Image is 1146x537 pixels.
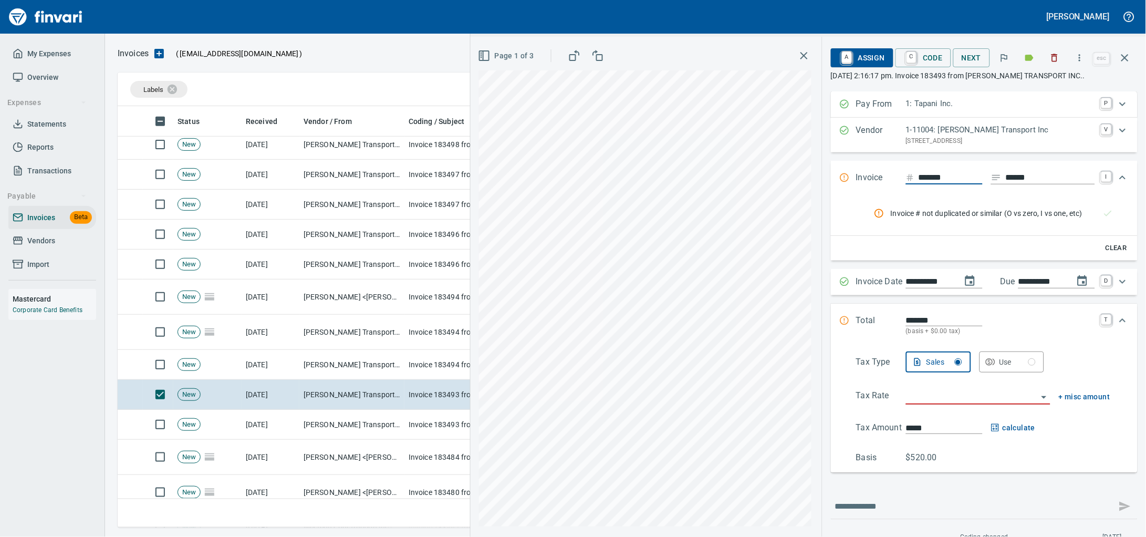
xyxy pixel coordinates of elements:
[178,140,200,150] span: New
[130,81,187,98] div: Labels
[831,91,1138,118] div: Expand
[856,356,906,373] p: Tax Type
[856,314,906,337] p: Total
[404,475,614,510] td: Invoice 183480 from [PERSON_NAME] TRANSPORT INC.
[856,451,906,464] p: Basis
[242,350,299,380] td: [DATE]
[895,48,951,67] button: CCode
[993,46,1016,69] button: Flag
[242,410,299,440] td: [DATE]
[242,250,299,280] td: [DATE]
[27,47,71,60] span: My Expenses
[299,315,404,350] td: [PERSON_NAME] Transport Inc (1-11004)
[1068,46,1091,69] button: More
[831,269,1138,295] div: Expand
[299,475,404,510] td: [PERSON_NAME] <[PERSON_NAME][EMAIL_ADDRESS][DOMAIN_NAME]>
[178,115,200,128] span: Status
[178,292,200,302] span: New
[8,66,96,89] a: Overview
[480,49,534,63] span: Page 1 of 3
[1101,171,1112,182] a: I
[1091,45,1138,70] span: Close invoice
[242,190,299,220] td: [DATE]
[246,115,291,128] span: Received
[299,190,404,220] td: [PERSON_NAME] Transport Inc (1-11004)
[906,326,1095,337] p: (basis + $0.00 tax)
[831,118,1138,152] div: Expand
[6,4,85,29] img: Finvari
[856,171,906,185] p: Invoice
[866,200,1129,227] nav: rules from agents
[27,71,58,84] span: Overview
[404,190,614,220] td: Invoice 183497 from [PERSON_NAME] TRANSPORT INC.
[404,440,614,475] td: Invoice 183484 from [PERSON_NAME] TRANSPORT INC.
[242,220,299,250] td: [DATE]
[178,420,200,430] span: New
[906,136,1095,147] p: [STREET_ADDRESS]
[8,253,96,276] a: Import
[906,171,914,184] svg: Invoice number
[299,220,404,250] td: [PERSON_NAME] Transport Inc (1-11004)
[904,49,943,67] span: Code
[831,70,1138,81] p: [DATE] 2:16:17 pm. Invoice 183493 from [PERSON_NAME] TRANSPORT INC..
[404,280,614,315] td: Invoice 183494 from [PERSON_NAME] TRANSPORT INC.
[299,280,404,315] td: [PERSON_NAME] <[PERSON_NAME][EMAIL_ADDRESS][DOMAIN_NAME]>
[953,48,990,68] button: Next
[404,410,614,440] td: Invoice 183493 from [PERSON_NAME] TRANSPORT INC.
[118,47,149,60] nav: breadcrumb
[304,115,352,128] span: Vendor / From
[299,410,404,440] td: [PERSON_NAME] Transport Inc (1-11004)
[906,98,1095,110] p: 1: Tapani Inc.
[906,451,956,464] p: $520.00
[3,187,91,206] button: Payable
[7,190,87,203] span: Payable
[1094,53,1110,64] a: esc
[178,200,200,210] span: New
[980,352,1045,373] button: Use
[242,440,299,475] td: [DATE]
[1070,268,1095,294] button: change due date
[1101,124,1112,135] a: V
[27,258,49,271] span: Import
[242,160,299,190] td: [DATE]
[831,304,1138,347] div: Expand
[404,250,614,280] td: Invoice 183496 from [PERSON_NAME] TRANSPORT INC.
[143,86,163,94] span: Labels
[299,350,404,380] td: [PERSON_NAME] Transport Inc (1-11004)
[299,130,404,160] td: [PERSON_NAME] Transport Inc (1-11004)
[27,118,66,131] span: Statements
[8,112,96,136] a: Statements
[1100,240,1133,256] button: Clear
[1047,11,1110,22] h5: [PERSON_NAME]
[1101,98,1112,108] a: P
[1037,390,1051,405] button: Open
[118,47,149,60] p: Invoices
[1043,46,1066,69] button: Discard
[178,170,200,180] span: New
[7,96,87,109] span: Expenses
[856,124,906,146] p: Vendor
[999,356,1036,369] div: Use
[404,160,614,190] td: Invoice 183497 from [PERSON_NAME] TRANSPORT INC.
[1001,275,1050,288] p: Due
[1102,242,1131,254] span: Clear
[70,211,92,223] span: Beta
[1059,390,1110,404] span: + misc amount
[8,136,96,159] a: Reports
[27,164,71,178] span: Transactions
[299,250,404,280] td: [PERSON_NAME] Transport Inc (1-11004)
[27,141,54,154] span: Reports
[404,130,614,160] td: Invoice 183498 from [PERSON_NAME] TRANSPORT INC.
[404,380,614,410] td: Invoice 183493 from [PERSON_NAME] TRANSPORT INC.
[178,115,213,128] span: Status
[178,488,200,498] span: New
[299,380,404,410] td: [PERSON_NAME] Transport Inc (1-11004)
[907,51,916,63] a: C
[856,98,906,111] p: Pay From
[242,475,299,510] td: [DATE]
[991,421,1036,435] button: calculate
[13,306,82,314] a: Corporate Card Benefits
[409,115,478,128] span: Coding / Subject
[299,160,404,190] td: [PERSON_NAME] Transport Inc (1-11004)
